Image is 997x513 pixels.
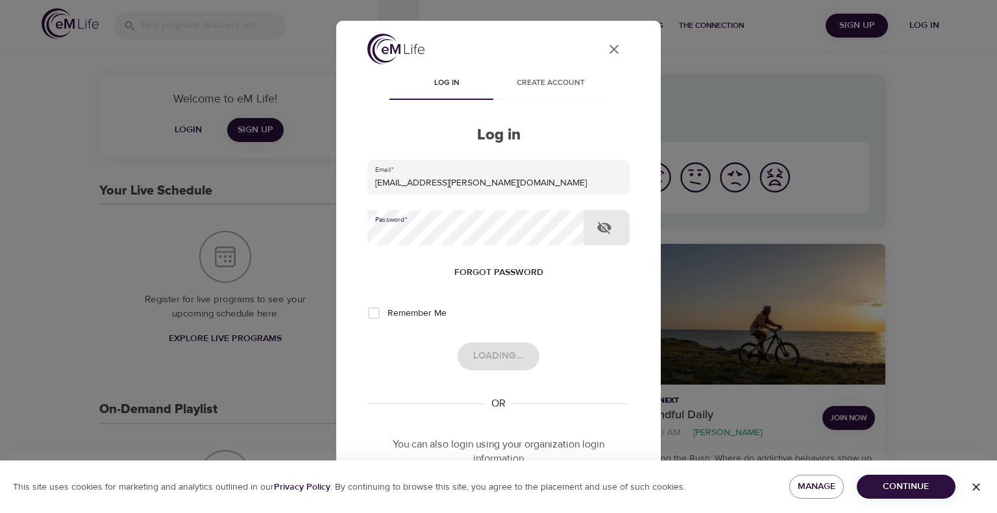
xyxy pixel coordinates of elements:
[367,34,425,64] img: logo
[454,265,543,281] span: Forgot password
[367,126,630,145] h2: Log in
[800,479,833,495] span: Manage
[402,77,491,90] span: Log in
[449,261,548,285] button: Forgot password
[367,437,630,467] p: You can also login using your organization login information
[486,396,511,411] div: OR
[388,307,447,320] span: Remember Me
[274,481,330,493] b: Privacy Policy
[506,77,595,90] span: Create account
[867,479,945,495] span: Continue
[367,69,630,100] div: disabled tabs example
[598,34,630,65] button: close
